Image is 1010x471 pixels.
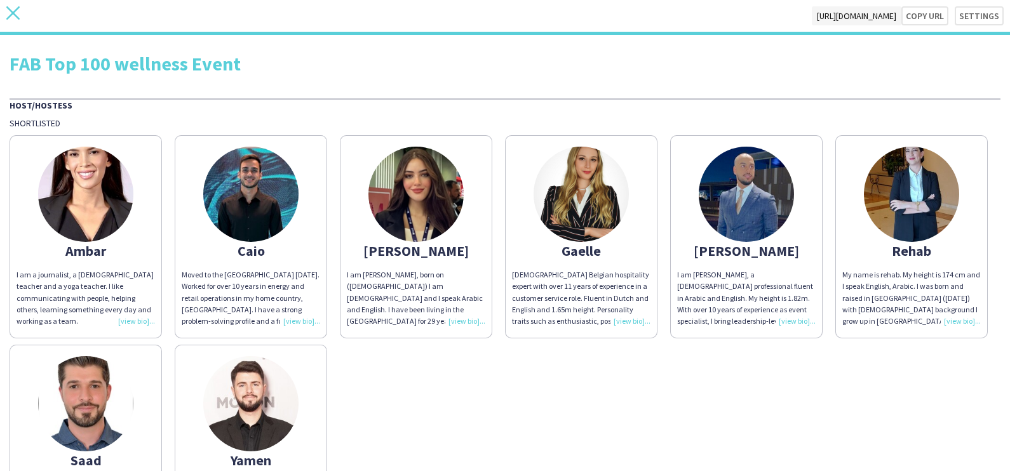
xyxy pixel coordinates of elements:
[842,269,981,327] div: My name is rehab. My height is 174 cm and I speak English, Arabic. I was born and raised in [GEOG...
[864,147,959,242] img: thumb-65266f2d8c9b7.jpg
[347,245,485,256] div: [PERSON_NAME]
[182,245,320,256] div: Caio
[842,245,981,256] div: Rehab
[812,6,901,25] span: [URL][DOMAIN_NAME]
[17,269,155,327] div: I am a journalist, a [DEMOGRAPHIC_DATA] teacher and a yoga teacher. I like communicating with peo...
[203,356,299,451] img: thumb-66c8ca6813da1.jpeg
[10,117,1000,129] div: Shortlisted
[182,454,320,466] div: Yamen
[512,245,650,256] div: Gaelle
[699,147,794,242] img: thumb-66a8237d8855c.jpeg
[368,147,464,242] img: thumb-65573fa8c7a8a.png
[512,269,650,327] div: [DEMOGRAPHIC_DATA] Belgian hospitality expert with over 11 years of experience in a customer serv...
[534,147,629,242] img: thumb-fdd20451-b0cb-4826-80e0-609b4168dc78.jpg
[17,454,155,466] div: Saad
[901,6,948,25] button: Copy url
[182,269,320,327] div: Moved to the [GEOGRAPHIC_DATA] [DATE]. Worked for over 10 years in energy and retail operations i...
[677,269,816,327] div: I am [PERSON_NAME], a [DEMOGRAPHIC_DATA] professional fluent in Arabic and English. My height is ...
[677,245,816,256] div: [PERSON_NAME]
[17,245,155,256] div: Ambar
[10,54,1000,73] div: FAB Top 100 wellness Event
[347,270,485,360] span: I am [PERSON_NAME], born on ([DEMOGRAPHIC_DATA]) I am [DEMOGRAPHIC_DATA] and I speak Arabic and E...
[38,356,133,451] img: thumb-644e2707d5da1.jpeg
[10,98,1000,111] div: Host/Hostess
[38,147,133,242] img: thumb-6792a17ece9ec.jpeg
[955,6,1004,25] button: Settings
[203,147,299,242] img: thumb-6831a02cf00ee.jpg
